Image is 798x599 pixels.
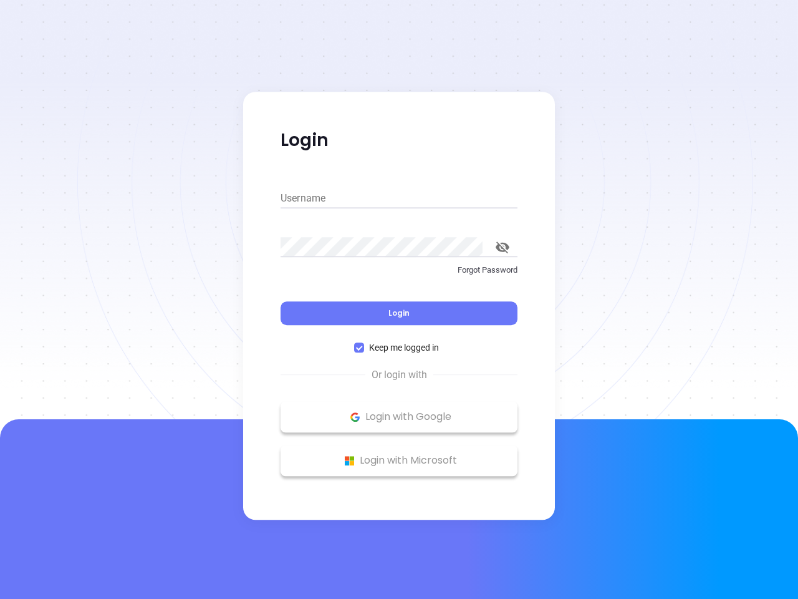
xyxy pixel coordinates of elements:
p: Login [281,129,517,152]
button: Login [281,301,517,325]
span: Or login with [365,368,433,382]
p: Login with Google [287,407,511,426]
span: Login [388,308,410,318]
button: Google Logo Login with Google [281,401,517,432]
p: Login with Microsoft [287,451,511,470]
button: Microsoft Logo Login with Microsoft [281,445,517,476]
span: Keep me logged in [364,341,444,354]
a: Forgot Password [281,264,517,286]
img: Google Logo [347,409,363,425]
button: toggle password visibility [488,232,517,262]
p: Forgot Password [281,264,517,276]
img: Microsoft Logo [342,453,357,469]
